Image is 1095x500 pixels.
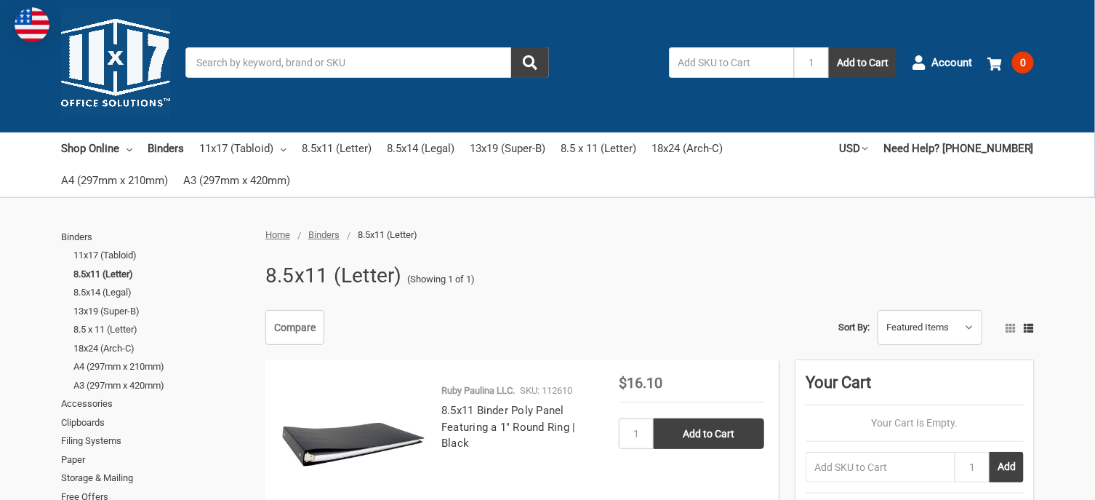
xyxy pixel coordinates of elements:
[73,320,249,339] a: 8.5 x 11 (Letter)
[61,432,249,451] a: Filing Systems
[73,357,249,376] a: A4 (297mm x 210mm)
[806,452,955,483] input: Add SKU to Cart
[73,339,249,358] a: 18x24 (Arch-C)
[806,416,1024,431] p: Your Cart Is Empty.
[883,132,1034,164] a: Need Help? [PHONE_NUMBER]
[407,272,475,287] span: (Showing 1 of 1)
[470,132,545,164] a: 13x19 (Super-B)
[265,310,324,345] a: Compare
[185,47,549,78] input: Search by keyword, brand or SKU
[199,132,286,164] a: 11x17 (Tabloid)
[308,229,340,240] a: Binders
[15,7,49,42] img: duty and tax information for United States
[265,229,290,240] a: Home
[73,376,249,395] a: A3 (297mm x 420mm)
[61,469,249,488] a: Storage & Mailing
[73,302,249,321] a: 13x19 (Super-B)
[61,132,132,164] a: Shop Online
[73,283,249,302] a: 8.5x14 (Legal)
[619,374,662,392] span: $16.10
[61,451,249,469] a: Paper
[975,461,1095,500] iframe: Google Customer Reviews
[1012,52,1034,74] span: 0
[61,8,170,117] img: 11x17.com
[61,394,249,413] a: Accessories
[302,132,372,164] a: 8.5x11 (Letter)
[61,228,249,247] a: Binders
[148,132,184,164] a: Binders
[829,47,897,78] button: Add to Cart
[561,132,636,164] a: 8.5 x 11 (Letter)
[651,132,723,164] a: 18x24 (Arch-C)
[265,257,402,295] h1: 8.5x11 (Letter)
[441,404,576,450] a: 8.5x11 Binder Poly Panel Featuring a 1" Round Ring | Black
[838,317,870,338] label: Sort By:
[912,44,972,82] a: Account
[839,132,868,164] a: USD
[73,246,249,265] a: 11x17 (Tabloid)
[806,370,1024,405] div: Your Cart
[520,384,572,398] p: SKU: 112610
[73,265,249,284] a: 8.5x11 (Letter)
[61,164,168,197] a: A4 (297mm x 210mm)
[931,55,972,71] span: Account
[441,384,515,398] p: Ruby Paulina LLC.
[387,132,454,164] a: 8.5x14 (Legal)
[990,452,1024,483] button: Add
[987,44,1034,82] a: 0
[654,418,764,449] input: Add to Cart
[183,164,290,197] a: A3 (297mm x 420mm)
[669,47,794,78] input: Add SKU to Cart
[61,413,249,432] a: Clipboards
[358,229,417,240] span: 8.5x11 (Letter)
